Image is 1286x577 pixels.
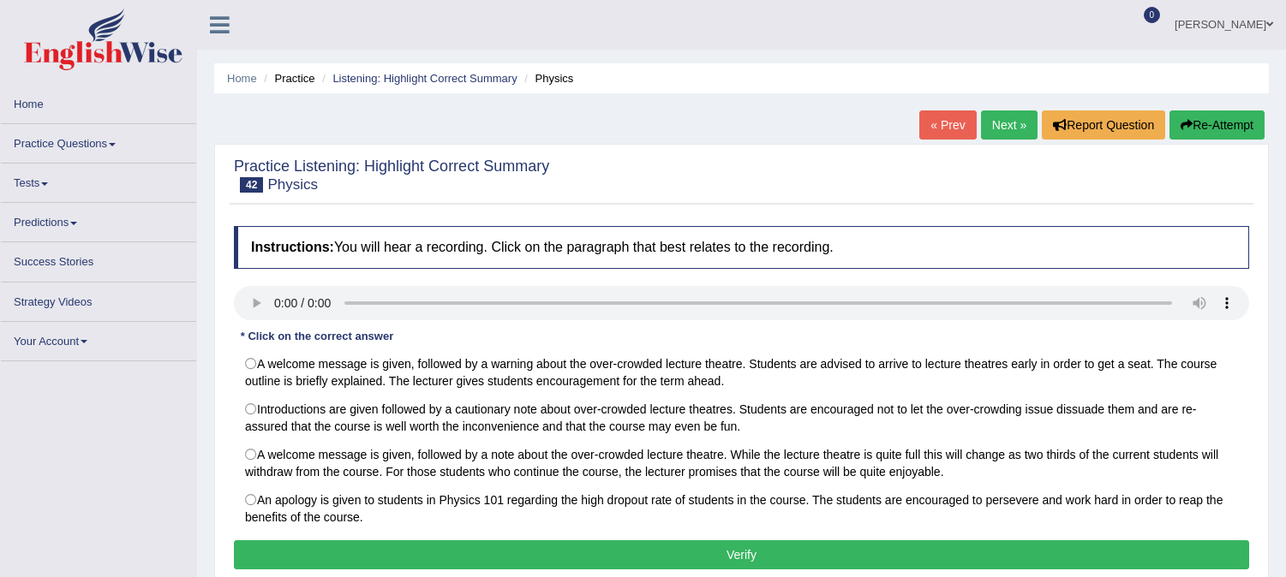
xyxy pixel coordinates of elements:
[919,110,976,140] a: « Prev
[1,124,196,158] a: Practice Questions
[234,349,1249,396] label: A welcome message is given, followed by a warning about the over-crowded lecture theatre. Student...
[520,70,573,86] li: Physics
[240,177,263,193] span: 42
[1,85,196,118] a: Home
[234,440,1249,486] label: A welcome message is given, followed by a note about the over-crowded lecture theatre. While the ...
[1,164,196,197] a: Tests
[1,242,196,276] a: Success Stories
[234,226,1249,269] h4: You will hear a recording. Click on the paragraph that best relates to the recording.
[981,110,1038,140] a: Next »
[1042,110,1165,140] button: Report Question
[227,72,257,85] a: Home
[1169,110,1265,140] button: Re-Attempt
[234,485,1249,532] label: An apology is given to students in Physics 101 regarding the high dropout rate of students in the...
[332,72,517,85] a: Listening: Highlight Correct Summary
[234,395,1249,441] label: Introductions are given followed by a cautionary note about over-crowded lecture theatres. Studen...
[234,158,549,193] h2: Practice Listening: Highlight Correct Summary
[260,70,314,86] li: Practice
[267,176,318,193] small: Physics
[234,329,400,345] div: * Click on the correct answer
[1,203,196,236] a: Predictions
[1,322,196,355] a: Your Account
[1144,7,1161,23] span: 0
[234,540,1249,569] button: Verify
[251,240,334,254] b: Instructions:
[1,283,196,316] a: Strategy Videos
